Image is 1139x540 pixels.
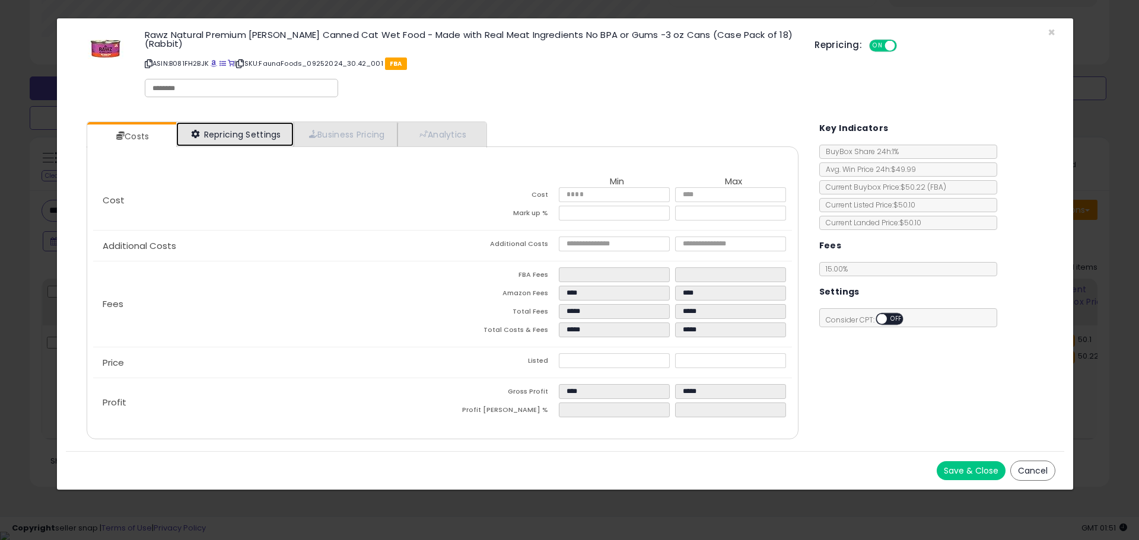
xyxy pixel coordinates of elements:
[385,57,407,70] span: FBA
[887,314,906,324] span: OFF
[397,122,485,146] a: Analytics
[93,358,443,368] p: Price
[820,315,919,325] span: Consider CPT:
[443,353,559,372] td: Listed
[93,241,443,251] p: Additional Costs
[820,218,921,228] span: Current Landed Price: $50.10
[443,286,559,304] td: Amazon Fees
[93,299,443,309] p: Fees
[937,461,1006,480] button: Save & Close
[820,200,915,210] span: Current Listed Price: $50.10
[443,187,559,206] td: Cost
[228,59,234,68] a: Your listing only
[443,322,559,341] td: Total Costs & Fees
[443,402,559,421] td: Profit [PERSON_NAME] %
[443,304,559,322] td: Total Fees
[93,196,443,205] p: Cost
[819,238,842,253] h5: Fees
[211,59,217,68] a: BuyBox page
[895,41,914,51] span: OFF
[820,146,899,156] span: BuyBox Share 24h: 1%
[820,164,916,174] span: Avg. Win Price 24h: $49.99
[1010,461,1055,481] button: Cancel
[145,54,797,73] p: ASIN: B081FH2BJK | SKU: FaunaFoods_09252024_30.42_001
[219,59,226,68] a: All offer listings
[443,206,559,224] td: Mark up %
[87,124,175,148] a: Costs
[819,121,889,136] h5: Key Indicators
[870,41,885,51] span: ON
[294,122,397,146] a: Business Pricing
[443,384,559,402] td: Gross Profit
[559,177,675,187] th: Min
[815,40,862,50] h5: Repricing:
[443,237,559,255] td: Additional Costs
[93,398,443,407] p: Profit
[675,177,791,187] th: Max
[1048,24,1055,41] span: ×
[826,264,848,274] span: 15.00 %
[901,182,946,192] span: $50.22
[927,182,946,192] span: ( FBA )
[820,182,946,192] span: Current Buybox Price:
[176,122,294,146] a: Repricing Settings
[88,30,123,66] img: 414JbfVnopL._SL60_.jpg
[145,30,797,48] h3: Rawz Natural Premium [PERSON_NAME] Canned Cat Wet Food - Made with Real Meat Ingredients No BPA o...
[819,285,860,299] h5: Settings
[443,267,559,286] td: FBA Fees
